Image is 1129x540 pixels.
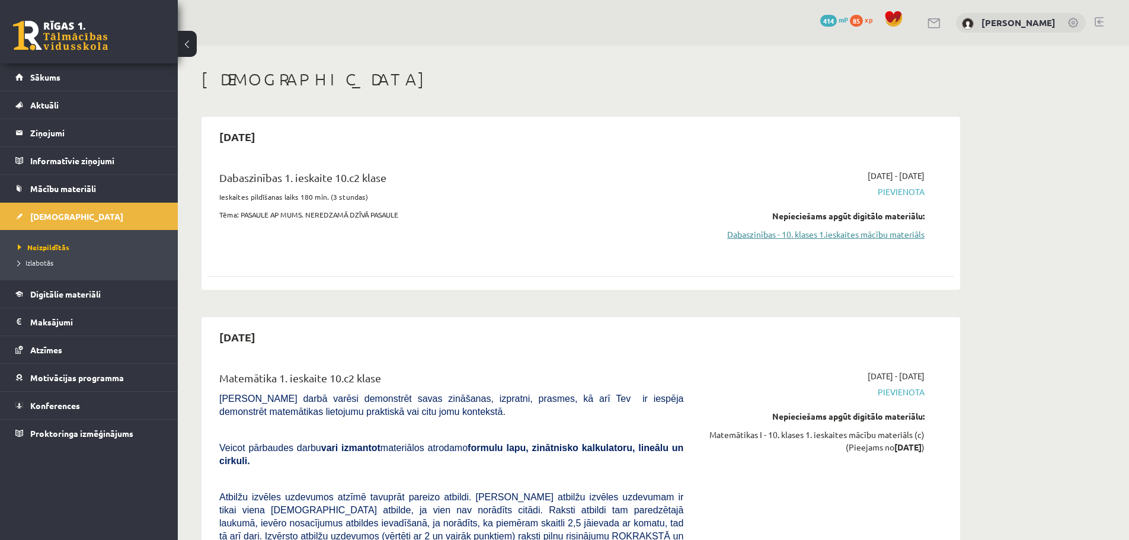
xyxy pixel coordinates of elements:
a: Ziņojumi [15,119,163,146]
span: Neizpildītās [18,242,69,252]
a: Sākums [15,63,163,91]
a: Motivācijas programma [15,364,163,391]
a: Informatīvie ziņojumi [15,147,163,174]
a: [PERSON_NAME] [981,17,1056,28]
b: vari izmantot [321,443,380,453]
img: Ričards Miezītis [962,18,974,30]
a: Proktoringa izmēģinājums [15,420,163,447]
span: Mācību materiāli [30,183,96,194]
legend: Informatīvie ziņojumi [30,147,163,174]
span: Pievienota [701,186,925,198]
a: Digitālie materiāli [15,280,163,308]
h1: [DEMOGRAPHIC_DATA] [202,69,960,90]
a: Izlabotās [18,257,166,268]
a: Atzīmes [15,336,163,363]
span: Atzīmes [30,344,62,355]
span: Izlabotās [18,258,53,267]
div: Matemātikas I - 10. klases 1. ieskaites mācību materiāls (c) (Pieejams no ) [701,429,925,453]
b: formulu lapu, zinātnisko kalkulatoru, lineālu un cirkuli. [219,443,683,466]
span: 414 [820,15,837,27]
span: [DATE] - [DATE] [868,370,925,382]
a: Dabaszinības - 10. klases 1.ieskaites mācību materiāls [701,228,925,241]
a: Neizpildītās [18,242,166,253]
div: Matemātika 1. ieskaite 10.c2 klase [219,370,683,392]
strong: [DATE] [894,442,922,452]
a: Aktuāli [15,91,163,119]
h2: [DATE] [207,323,267,351]
p: Tēma: PASAULE AP MUMS. NEREDZAMĀ DZĪVĀ PASAULE [219,209,683,220]
span: Pievienota [701,386,925,398]
a: Konferences [15,392,163,419]
a: Maksājumi [15,308,163,335]
span: Proktoringa izmēģinājums [30,428,133,439]
a: Mācību materiāli [15,175,163,202]
span: Aktuāli [30,100,59,110]
div: Nepieciešams apgūt digitālo materiālu: [701,410,925,423]
span: Veicot pārbaudes darbu materiālos atrodamo [219,443,683,466]
span: 85 [850,15,863,27]
span: Konferences [30,400,80,411]
a: [DEMOGRAPHIC_DATA] [15,203,163,230]
span: Motivācijas programma [30,372,124,383]
span: Sākums [30,72,60,82]
span: [PERSON_NAME] darbā varēsi demonstrēt savas zināšanas, izpratni, prasmes, kā arī Tev ir iespēja d... [219,394,683,417]
a: 85 xp [850,15,878,24]
div: Dabaszinības 1. ieskaite 10.c2 klase [219,170,683,191]
legend: Maksājumi [30,308,163,335]
span: mP [839,15,848,24]
span: [DATE] - [DATE] [868,170,925,182]
a: Rīgas 1. Tālmācības vidusskola [13,21,108,50]
span: Digitālie materiāli [30,289,101,299]
a: 414 mP [820,15,848,24]
span: xp [865,15,872,24]
h2: [DATE] [207,123,267,151]
legend: Ziņojumi [30,119,163,146]
span: [DEMOGRAPHIC_DATA] [30,211,123,222]
div: Nepieciešams apgūt digitālo materiālu: [701,210,925,222]
p: Ieskaites pildīšanas laiks 180 min. (3 stundas) [219,191,683,202]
